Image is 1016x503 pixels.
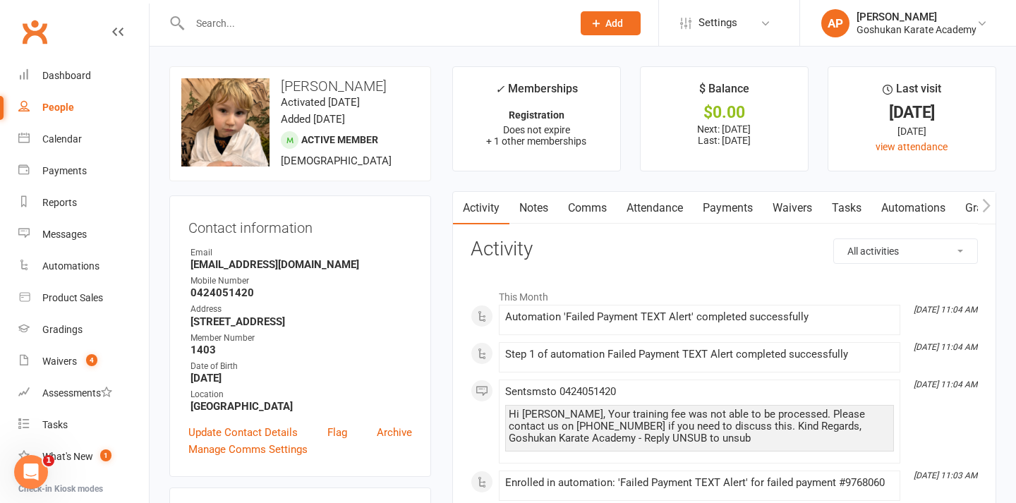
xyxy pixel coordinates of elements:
[18,155,149,187] a: Payments
[18,92,149,123] a: People
[914,342,977,352] i: [DATE] 11:04 AM
[503,124,570,135] span: Does not expire
[509,192,558,224] a: Notes
[495,80,578,106] div: Memberships
[505,385,616,398] span: Sent sms to 0424051420
[181,78,419,94] h3: [PERSON_NAME]
[509,109,564,121] strong: Registration
[914,305,977,315] i: [DATE] 11:04 AM
[18,187,149,219] a: Reports
[42,260,99,272] div: Automations
[190,360,412,373] div: Date of Birth
[883,80,941,105] div: Last visit
[190,344,412,356] strong: 1403
[190,274,412,288] div: Mobile Number
[841,105,983,120] div: [DATE]
[18,123,149,155] a: Calendar
[190,315,412,328] strong: [STREET_ADDRESS]
[841,123,983,139] div: [DATE]
[188,441,308,458] a: Manage Comms Settings
[188,424,298,441] a: Update Contact Details
[42,102,74,113] div: People
[653,105,795,120] div: $0.00
[18,60,149,92] a: Dashboard
[43,455,54,466] span: 1
[86,354,97,366] span: 4
[471,282,978,305] li: This Month
[914,380,977,389] i: [DATE] 11:04 AM
[42,292,103,303] div: Product Sales
[505,477,894,489] div: Enrolled in automation: 'Failed Payment TEXT Alert' for failed payment #9768060
[42,419,68,430] div: Tasks
[581,11,641,35] button: Add
[18,250,149,282] a: Automations
[190,286,412,299] strong: 0424051420
[190,400,412,413] strong: [GEOGRAPHIC_DATA]
[190,246,412,260] div: Email
[190,258,412,271] strong: [EMAIL_ADDRESS][DOMAIN_NAME]
[42,451,93,462] div: What's New
[281,96,360,109] time: Activated [DATE]
[327,424,347,441] a: Flag
[509,408,890,444] div: Hi [PERSON_NAME], Your training fee was not able to be processed. Please contact us on [PHONE_NUM...
[699,80,749,105] div: $ Balance
[653,123,795,146] p: Next: [DATE] Last: [DATE]
[605,18,623,29] span: Add
[100,449,111,461] span: 1
[486,135,586,147] span: + 1 other memberships
[188,214,412,236] h3: Contact information
[42,165,87,176] div: Payments
[42,70,91,81] div: Dashboard
[281,154,392,167] span: [DEMOGRAPHIC_DATA]
[505,311,894,323] div: Automation 'Failed Payment TEXT Alert' completed successfully
[377,424,412,441] a: Archive
[693,192,763,224] a: Payments
[190,332,412,345] div: Member Number
[505,349,894,360] div: Step 1 of automation Failed Payment TEXT Alert completed successfully
[471,238,978,260] h3: Activity
[763,192,822,224] a: Waivers
[42,133,82,145] div: Calendar
[14,455,48,489] iframe: Intercom live chat
[18,282,149,314] a: Product Sales
[186,13,562,33] input: Search...
[42,197,77,208] div: Reports
[281,113,345,126] time: Added [DATE]
[871,192,955,224] a: Automations
[914,471,977,480] i: [DATE] 11:03 AM
[190,372,412,384] strong: [DATE]
[42,229,87,240] div: Messages
[190,388,412,401] div: Location
[181,78,270,166] img: image1753170328.png
[42,324,83,335] div: Gradings
[876,141,948,152] a: view attendance
[18,314,149,346] a: Gradings
[698,7,737,39] span: Settings
[190,303,412,316] div: Address
[18,377,149,409] a: Assessments
[42,387,112,399] div: Assessments
[42,356,77,367] div: Waivers
[857,23,976,36] div: Goshukan Karate Academy
[822,192,871,224] a: Tasks
[18,409,149,441] a: Tasks
[18,346,149,377] a: Waivers 4
[301,134,378,145] span: Active member
[617,192,693,224] a: Attendance
[453,192,509,224] a: Activity
[17,14,52,49] a: Clubworx
[18,441,149,473] a: What's New1
[821,9,849,37] div: AP
[558,192,617,224] a: Comms
[857,11,976,23] div: [PERSON_NAME]
[495,83,504,96] i: ✓
[18,219,149,250] a: Messages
